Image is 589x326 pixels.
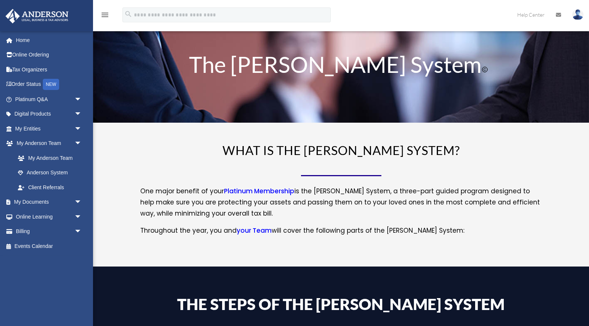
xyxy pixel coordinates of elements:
[5,195,93,210] a: My Documentsarrow_drop_down
[5,136,93,151] a: My Anderson Teamarrow_drop_down
[74,92,89,107] span: arrow_drop_down
[143,296,539,316] h4: The Steps of the [PERSON_NAME] System
[143,53,539,79] h1: The [PERSON_NAME] System
[572,9,583,20] img: User Pic
[5,62,93,77] a: Tax Organizers
[74,224,89,239] span: arrow_drop_down
[140,186,542,225] p: One major benefit of your is the [PERSON_NAME] System, a three-part guided program designed to he...
[224,187,294,199] a: Platinum Membership
[74,121,89,136] span: arrow_drop_down
[74,107,89,122] span: arrow_drop_down
[100,13,109,19] a: menu
[10,180,93,195] a: Client Referrals
[74,209,89,225] span: arrow_drop_down
[74,136,89,151] span: arrow_drop_down
[5,209,93,224] a: Online Learningarrow_drop_down
[5,92,93,107] a: Platinum Q&Aarrow_drop_down
[3,9,71,23] img: Anderson Advisors Platinum Portal
[237,226,272,239] a: your Team
[140,225,542,236] p: Throughout the year, you and will cover the following parts of the [PERSON_NAME] System:
[43,79,59,90] div: NEW
[100,10,109,19] i: menu
[10,165,89,180] a: Anderson System
[5,239,93,254] a: Events Calendar
[223,143,460,158] span: WHAT IS THE [PERSON_NAME] SYSTEM?
[5,33,93,48] a: Home
[5,107,93,122] a: Digital Productsarrow_drop_down
[5,121,93,136] a: My Entitiesarrow_drop_down
[5,48,93,62] a: Online Ordering
[74,195,89,210] span: arrow_drop_down
[124,10,132,18] i: search
[5,77,93,92] a: Order StatusNEW
[10,151,93,165] a: My Anderson Team
[5,224,93,239] a: Billingarrow_drop_down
